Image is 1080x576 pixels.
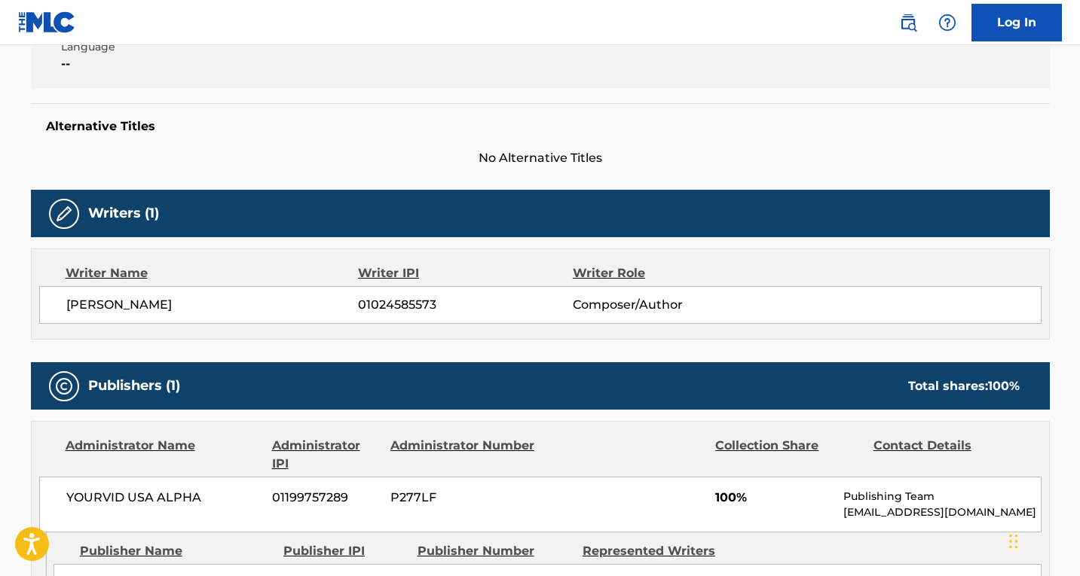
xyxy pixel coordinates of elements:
span: 100 % [988,379,1020,393]
div: Writer Role [573,264,768,282]
span: No Alternative Titles [31,149,1050,167]
div: Writer Name [66,264,359,282]
h5: Writers (1) [88,205,159,222]
img: Writers [55,205,73,223]
div: Publisher Name [80,542,272,560]
a: Log In [971,4,1062,41]
img: MLC Logo [18,11,76,33]
div: Administrator Name [66,437,261,473]
h5: Publishers (1) [88,377,180,395]
img: Publishers [55,377,73,395]
div: Writer IPI [358,264,573,282]
div: Administrator Number [390,437,537,473]
div: Help [932,8,962,38]
span: [PERSON_NAME] [66,296,359,314]
div: Drag [1009,519,1018,564]
div: Publisher IPI [283,542,406,560]
img: help [938,14,956,32]
a: Public Search [893,8,923,38]
div: Total shares: [908,377,1020,395]
p: [EMAIL_ADDRESS][DOMAIN_NAME] [843,504,1040,520]
h5: Alternative Titles [46,119,1035,134]
span: YOURVID USA ALPHA [66,489,262,507]
span: Composer/Author [573,296,768,314]
span: 01199757289 [272,489,379,507]
iframe: Chat Widget [1005,504,1080,576]
span: 01024585573 [358,296,572,314]
p: Publishing Team [843,489,1040,504]
span: 100% [715,489,832,507]
span: P277LF [390,489,537,507]
div: Publisher Number [418,542,571,560]
div: Administrator IPI [272,437,379,473]
span: -- [61,55,304,73]
img: search [899,14,917,32]
div: Collection Share [715,437,861,473]
div: Represented Writers [583,542,736,560]
div: Contact Details [873,437,1020,473]
span: Language [61,39,304,55]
